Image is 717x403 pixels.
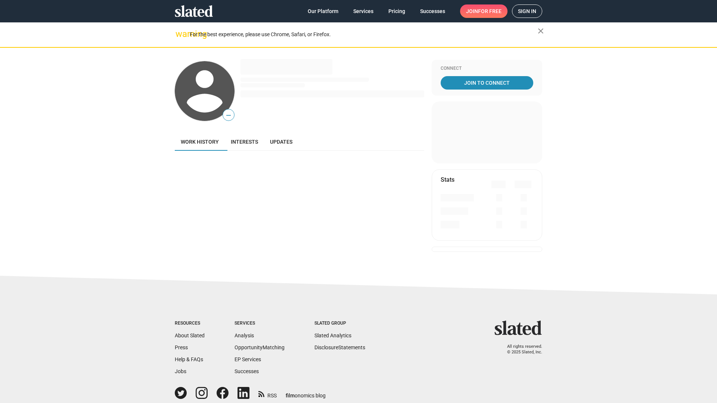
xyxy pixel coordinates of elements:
a: Services [347,4,379,18]
div: Slated Group [314,321,365,327]
a: About Slated [175,332,205,338]
span: Pricing [388,4,405,18]
span: for free [478,4,502,18]
a: Work history [175,133,225,151]
a: Sign in [512,4,542,18]
span: Updates [270,139,292,145]
span: Services [353,4,373,18]
a: OpportunityMatching [235,344,285,350]
mat-icon: warning [176,29,184,38]
mat-icon: close [536,26,545,35]
div: Connect [441,66,533,72]
span: Join To Connect [442,76,532,90]
span: Work history [181,139,219,145]
span: Our Platform [308,4,338,18]
a: Jobs [175,368,186,374]
span: Join [466,4,502,18]
a: Joinfor free [460,4,508,18]
a: Interests [225,133,264,151]
mat-card-title: Stats [441,176,454,184]
a: Successes [235,368,259,374]
a: Join To Connect [441,76,533,90]
span: Interests [231,139,258,145]
a: Analysis [235,332,254,338]
a: RSS [258,388,277,399]
p: All rights reserved. © 2025 Slated, Inc. [499,344,542,355]
a: Help & FAQs [175,356,203,362]
a: Successes [414,4,451,18]
a: Updates [264,133,298,151]
a: Press [175,344,188,350]
div: Services [235,321,285,327]
a: filmonomics blog [286,386,326,399]
a: EP Services [235,356,261,362]
a: Our Platform [302,4,344,18]
span: Sign in [518,5,536,18]
span: Successes [420,4,445,18]
div: Resources [175,321,205,327]
a: Pricing [382,4,411,18]
span: — [223,110,234,120]
a: Slated Analytics [314,332,351,338]
span: film [286,393,295,399]
div: For the best experience, please use Chrome, Safari, or Firefox. [190,29,538,40]
a: DisclosureStatements [314,344,365,350]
